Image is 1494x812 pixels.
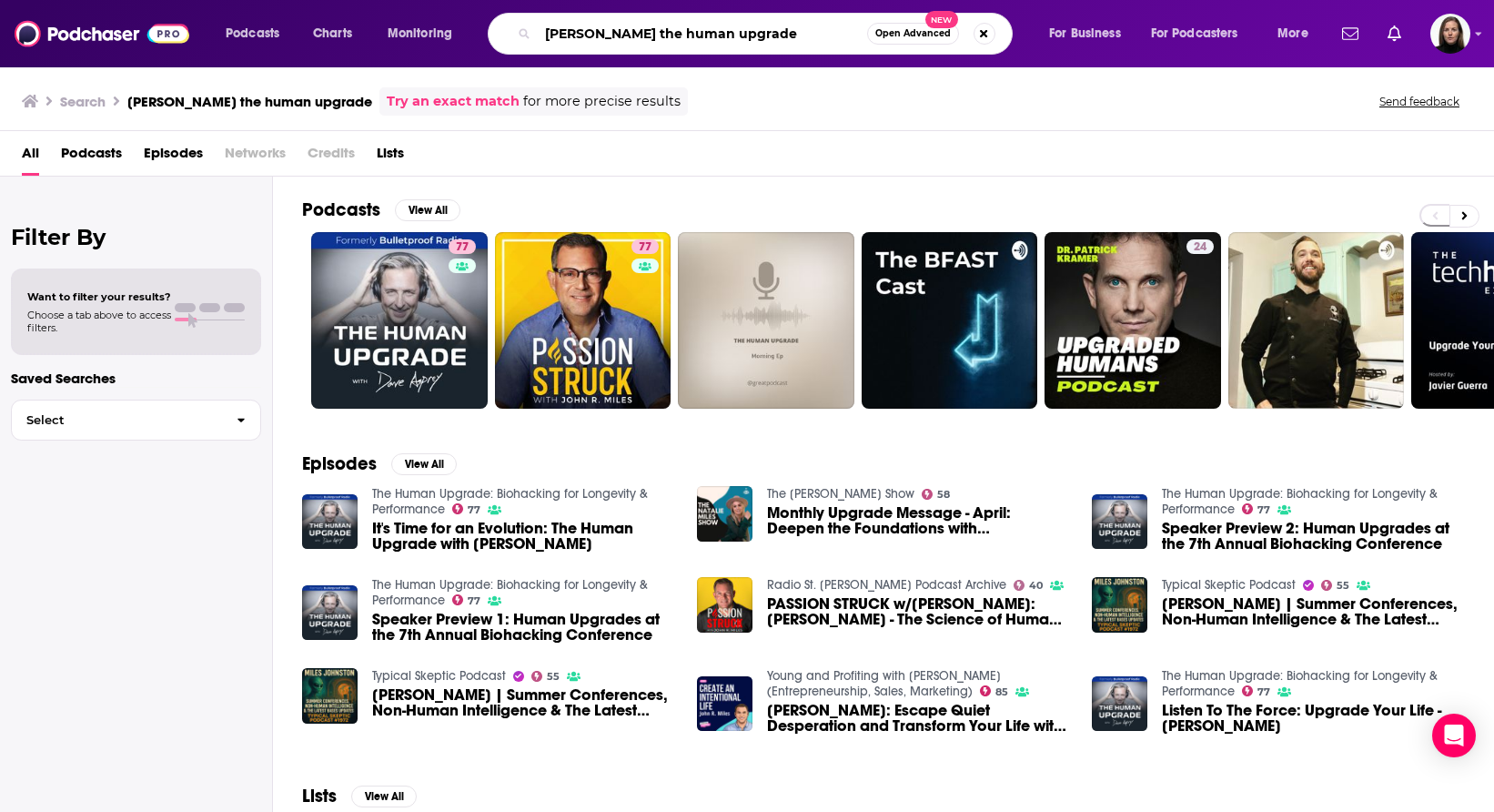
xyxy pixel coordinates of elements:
span: 55 [547,673,560,681]
a: Monthly Upgrade Message - April: Deepen the Foundations with Natalie Miles [767,505,1070,536]
a: 85 [980,685,1009,696]
a: 77 [452,594,481,605]
a: Young and Profiting with Hala Taha (Entrepreneurship, Sales, Marketing) [767,668,1001,699]
p: Saved Searches [11,370,261,387]
img: Miles Johnston | Summer Conferences, Non-Human Intelligence & The Latest Bases Updates - TSP #1972 [1092,577,1147,633]
button: Send feedback [1374,94,1465,109]
button: open menu [375,19,476,48]
a: 77 [449,239,476,254]
span: Credits [308,138,355,176]
span: Open Advanced [875,29,951,38]
img: Speaker Preview 1: Human Upgrades at the 7th Annual Biohacking Conference [302,585,358,641]
a: PodcastsView All [302,198,460,221]
button: View All [391,453,457,475]
span: For Business [1049,21,1121,46]
span: Listen To The Force: Upgrade Your Life - [PERSON_NAME] [1162,703,1465,734]
img: Listen To The Force: Upgrade Your Life - John Amaral [1092,676,1147,732]
img: Podchaser - Follow, Share and Rate Podcasts [15,16,189,51]
h3: [PERSON_NAME] the human upgrade [127,93,372,110]
span: 55 [1337,582,1349,590]
a: 77 [1242,503,1271,514]
button: open menu [213,19,303,48]
a: The Human Upgrade: Biohacking for Longevity & Performance [1162,668,1438,699]
span: 24 [1194,239,1206,257]
a: Speaker Preview 2: Human Upgrades at the 7th Annual Biohacking Conference [1092,494,1147,550]
a: Podcasts [61,138,122,176]
a: Typical Skeptic Podcast [372,668,506,684]
a: 55 [1321,580,1350,591]
span: Monitoring [388,21,452,46]
span: 77 [1257,506,1270,514]
a: PASSION STRUCK w/John R Miles: Jamil Zaki - The Science of Human Goodness [697,577,752,633]
img: Monthly Upgrade Message - April: Deepen the Foundations with Natalie Miles [697,486,752,542]
h3: Search [60,93,106,110]
span: 40 [1029,582,1043,590]
div: Open Intercom Messenger [1432,714,1476,757]
a: Charts [301,19,363,48]
a: Show notifications dropdown [1335,18,1366,49]
a: ListsView All [302,785,417,807]
input: Search podcasts, credits, & more... [538,19,867,48]
a: 24 [1045,232,1221,409]
span: Select [12,414,222,426]
a: The Human Upgrade: Biohacking for Longevity & Performance [372,577,648,608]
a: 58 [922,489,951,500]
span: for more precise results [523,91,681,112]
h2: Lists [302,785,337,807]
a: The Human Upgrade: Biohacking for Longevity & Performance [1162,486,1438,517]
a: Miles Johnston | Summer Conferences, Non-Human Intelligence & The Latest Bases Updates - TSP #1972 [1162,596,1465,627]
button: open menu [1036,19,1144,48]
span: [PERSON_NAME] | Summer Conferences, Non-Human Intelligence & The Latest Bases Updates - TSP #1972 [1162,596,1465,627]
a: Try an exact match [387,91,520,112]
a: Typical Skeptic Podcast [1162,577,1296,593]
h2: Filter By [11,224,261,250]
span: Charts [313,21,352,46]
span: For Podcasters [1151,21,1238,46]
h2: Podcasts [302,198,380,221]
span: Podcasts [226,21,279,46]
a: PASSION STRUCK w/John R Miles: Jamil Zaki - The Science of Human Goodness [767,596,1070,627]
a: The Natalie Miles Show [767,486,914,502]
a: 77 [1242,685,1271,696]
span: [PERSON_NAME]: Escape Quiet Desperation and Transform Your Life with Intentional Living | Human B... [767,703,1070,734]
span: Networks [225,138,286,176]
a: 77 [495,232,671,409]
a: EpisodesView All [302,452,457,475]
span: Speaker Preview 1: Human Upgrades at the 7th Annual Biohacking Conference [372,612,675,643]
img: Miles Johnston | Summer Conferences, Non-Human Intelligence & The Latest Bases Updates - TSP #1972 [302,668,358,724]
a: 40 [1014,580,1044,591]
span: 77 [1257,688,1270,696]
span: More [1277,21,1308,46]
img: User Profile [1430,14,1470,54]
span: 77 [468,506,480,514]
a: 55 [531,671,560,682]
span: It's Time for an Evolution: The Human Upgrade with [PERSON_NAME] [372,521,675,552]
a: Lists [377,138,404,176]
span: Episodes [144,138,203,176]
a: Speaker Preview 2: Human Upgrades at the 7th Annual Biohacking Conference [1162,521,1465,552]
span: [PERSON_NAME] | Summer Conferences, Non-Human Intelligence & The Latest Bases Updates - TSP #1972 [372,687,675,718]
a: 77 [311,232,488,409]
span: 77 [456,239,469,257]
a: 77 [452,503,481,514]
a: Radio St. Pete Podcast Archive [767,577,1006,593]
span: 85 [995,688,1008,696]
span: New [925,11,958,28]
button: open menu [1139,19,1265,48]
span: PASSION STRUCK w/[PERSON_NAME]: [PERSON_NAME] - The Science of Human Goodness [767,596,1070,627]
a: All [22,138,39,176]
button: Show profile menu [1430,14,1470,54]
span: 58 [937,491,950,499]
img: It's Time for an Evolution: The Human Upgrade with Dave Asprey [302,494,358,550]
button: Open AdvancedNew [867,23,959,45]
